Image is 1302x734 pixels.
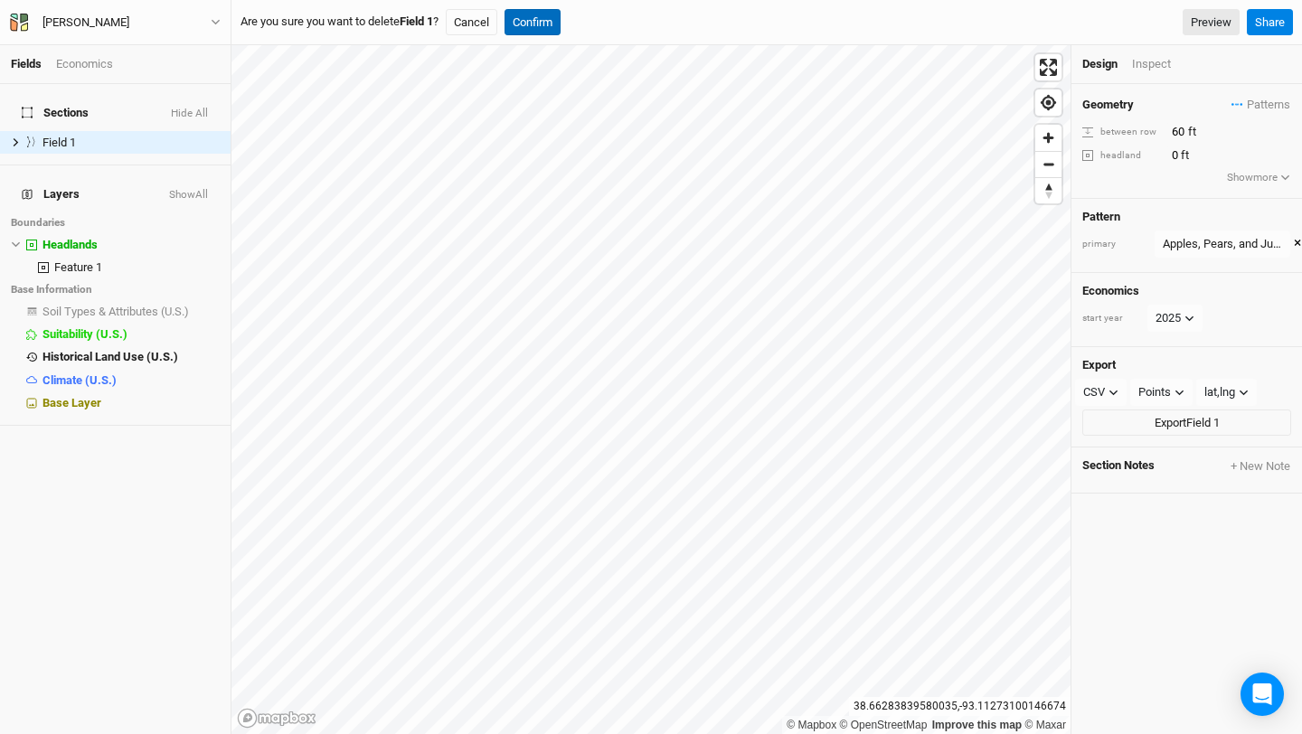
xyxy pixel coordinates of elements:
a: Maxar [1024,719,1066,731]
div: Historical Land Use (U.S.) [42,350,220,364]
button: lat,lng [1196,379,1257,406]
button: Points [1130,379,1193,406]
span: Headlands [42,238,98,251]
button: 2025 [1147,305,1203,332]
button: Confirm [505,9,561,36]
div: start year [1082,312,1146,325]
button: Apples, Pears, and Jujubes 2 3 [1155,231,1290,258]
div: headland [1082,149,1162,163]
span: Section Notes [1082,458,1155,475]
a: Preview [1183,9,1240,36]
h4: Geometry [1082,98,1134,112]
div: primary [1082,238,1146,251]
span: Are you sure you want to delete ? [241,14,439,30]
span: Layers [22,187,80,202]
button: [PERSON_NAME] [9,13,222,33]
div: [PERSON_NAME] [42,14,129,32]
div: Soil Types & Attributes (U.S.) [42,305,220,319]
button: Find my location [1035,89,1061,116]
span: Climate (U.S.) [42,373,117,387]
div: 38.66283839580035 , -93.11273100146674 [849,697,1071,716]
h4: Export [1082,358,1291,372]
div: Apples, Pears, and Jujubes 2 3 [1163,235,1282,253]
button: Enter fullscreen [1035,54,1061,80]
h4: Economics [1082,284,1291,298]
button: CSV [1075,379,1127,406]
h4: Pattern [1082,210,1291,224]
div: Field 1 [42,136,220,150]
span: Historical Land Use (U.S.) [42,350,178,363]
span: Base Layer [42,396,101,409]
div: David Boatright [42,14,129,32]
div: Points [1138,383,1171,401]
span: Soil Types & Attributes (U.S.) [42,305,189,318]
a: Mapbox [787,719,836,731]
div: lat,lng [1204,383,1235,401]
button: Reset bearing to north [1035,177,1061,203]
button: Share [1247,9,1293,36]
button: ShowAll [168,189,209,202]
div: CSV [1083,383,1105,401]
b: Field 1 [400,14,433,28]
div: Climate (U.S.) [42,373,220,388]
button: Patterns [1231,95,1291,115]
div: Headlands [42,238,220,252]
span: Suitability (U.S.) [42,327,127,341]
button: + New Note [1230,458,1291,475]
span: Patterns [1231,96,1290,114]
button: Zoom in [1035,125,1061,151]
div: Design [1082,56,1118,72]
button: ExportField 1 [1082,409,1291,437]
div: Feature 1 [54,260,220,275]
a: OpenStreetMap [840,719,928,731]
span: Sections [22,106,89,120]
button: Hide All [170,108,209,120]
div: between row [1082,126,1162,139]
button: × [1294,234,1301,254]
div: Base Layer [42,396,220,410]
div: Economics [56,56,113,72]
a: Mapbox logo [237,708,316,729]
a: Fields [11,57,42,71]
canvas: Map [231,45,1071,734]
div: Open Intercom Messenger [1241,673,1284,716]
button: Cancel [446,9,497,36]
div: Inspect [1132,56,1196,72]
span: Zoom out [1035,152,1061,177]
div: Suitability (U.S.) [42,327,220,342]
span: Feature 1 [54,260,102,274]
span: Field 1 [42,136,76,149]
a: Improve this map [932,719,1022,731]
span: Reset bearing to north [1035,178,1061,203]
button: Showmore [1226,169,1292,187]
button: Zoom out [1035,151,1061,177]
